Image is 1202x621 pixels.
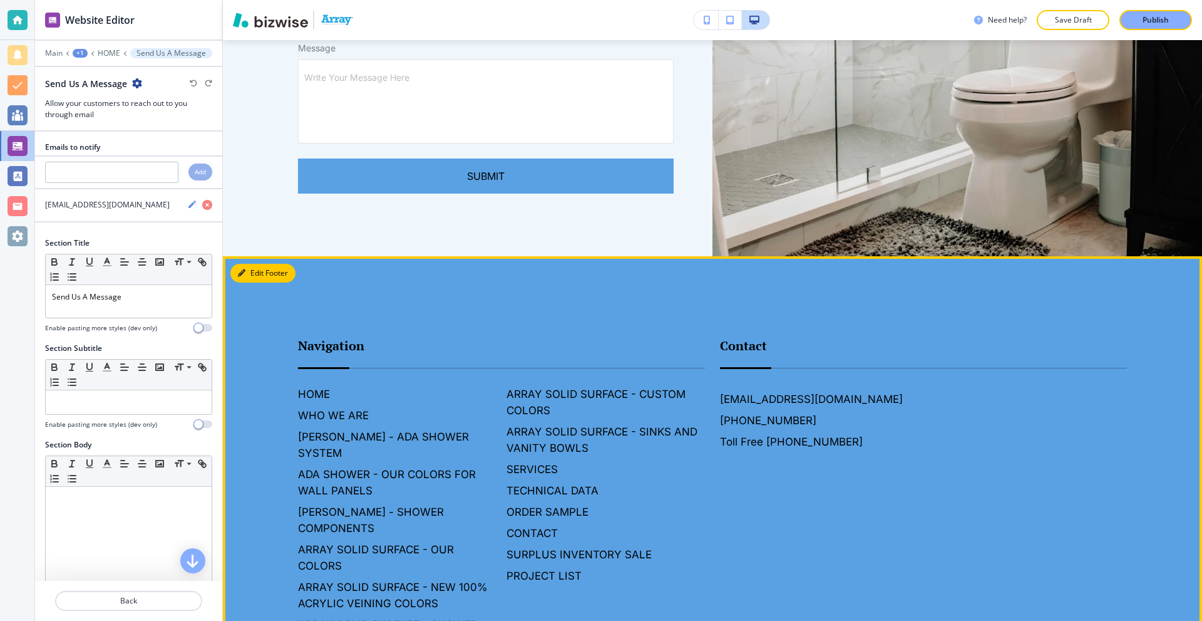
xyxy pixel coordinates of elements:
h6: [PERSON_NAME] - SHOWER COMPONENTS [298,504,496,536]
h3: Need help? [988,14,1027,26]
img: Bizwise Logo [233,13,308,28]
h6: [PERSON_NAME] - ADA SHOWER SYSTEM [298,429,496,461]
p: Save Draft [1053,14,1093,26]
h2: Website Editor [65,13,135,28]
strong: Navigation [298,337,364,354]
h6: WHO WE ARE [298,407,496,424]
h6: ORDER SAMPLE [506,504,705,520]
p: Send Us A Message [136,49,206,58]
a: PROJECT LIST [506,568,705,584]
h3: Allow your customers to reach out to you through email [45,98,212,120]
button: +1 [73,49,88,58]
button: [EMAIL_ADDRESS][DOMAIN_NAME] [35,189,222,222]
h4: Enable pasting more styles (dev only) [45,420,157,429]
a: [EMAIL_ADDRESS][DOMAIN_NAME] [720,391,903,407]
p: Back [56,595,201,607]
img: Your Logo [319,14,353,26]
h6: ARRAY SOLID SURFACE - SINKS AND VANITY BOWLS [506,424,705,456]
h6: ARRAY SOLID SURFACE - OUR COLORS [298,541,496,574]
p: Message [298,42,674,55]
h6: ADA SHOWER - OUR COLORS FOR WALL PANELS [298,466,496,499]
button: Publish [1119,10,1192,30]
h2: Send Us A Message [45,77,127,90]
strong: Contact [720,337,767,354]
h4: [EMAIL_ADDRESS][DOMAIN_NAME] [45,199,170,211]
button: Submit [298,159,674,194]
h6: ARRAY SOLID SURFACE - CUSTOM COLORS [506,386,705,419]
button: Main [45,49,63,58]
button: Save Draft [1037,10,1109,30]
button: Edit Footer [230,264,295,283]
h6: ARRAY SOLID SURFACE - NEW 100% ACRYLIC VEINING COLORS [298,579,496,612]
h6: SERVICES [506,461,705,477]
button: Send Us A Message [130,48,212,58]
p: Publish [1143,14,1169,26]
h6: TECHNICAL DATA [506,483,705,499]
p: Toll Free [PHONE_NUMBER] [720,434,863,450]
h4: Enable pasting more styles (dev only) [45,323,157,333]
h4: Add [195,167,206,177]
h6: HOME [298,386,496,402]
button: HOME [98,49,120,58]
p: Send Us A Message [52,291,205,303]
h2: Emails to notify [45,142,100,153]
a: [PHONE_NUMBER] [720,412,816,429]
h2: Section Body [45,439,91,451]
h2: Section Title [45,237,90,249]
img: editor icon [45,13,60,28]
h2: Section Subtitle [45,343,102,354]
h6: CONTACT [506,525,705,541]
button: Back [55,591,202,611]
a: SURPLUS INVENTORY SALE [506,546,705,563]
